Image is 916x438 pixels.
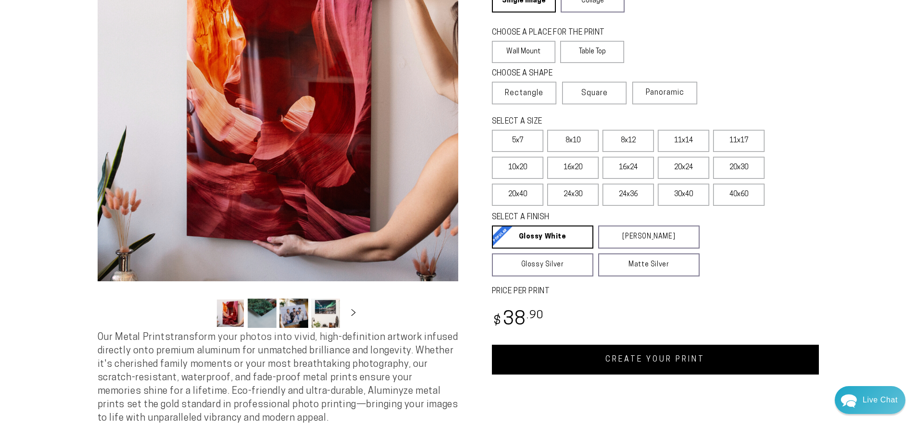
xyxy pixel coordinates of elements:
[547,157,599,179] label: 16x20
[492,157,543,179] label: 10x20
[713,157,765,179] label: 20x30
[581,88,608,99] span: Square
[505,88,543,99] span: Rectangle
[713,130,765,152] label: 11x17
[492,68,617,79] legend: CHOOSE A SHAPE
[492,225,593,249] a: Glossy White
[602,184,654,206] label: 24x36
[492,27,615,38] legend: CHOOSE A PLACE FOR THE PRINT
[492,130,543,152] label: 5x7
[492,212,677,223] legend: SELECT A FINISH
[311,299,340,328] button: Load image 4 in gallery view
[602,130,654,152] label: 8x12
[527,310,544,321] sup: .90
[658,157,709,179] label: 20x24
[343,302,364,324] button: Slide right
[547,130,599,152] label: 8x10
[598,225,700,249] a: [PERSON_NAME]
[492,345,819,375] a: CREATE YOUR PRINT
[602,157,654,179] label: 16x24
[560,41,624,63] label: Table Top
[248,299,276,328] button: Load image 2 in gallery view
[492,116,684,127] legend: SELECT A SIZE
[713,184,765,206] label: 40x60
[492,286,819,297] label: PRICE PER PRINT
[98,333,458,423] span: Our Metal Prints transform your photos into vivid, high-definition artwork infused directly onto ...
[863,386,898,414] div: Contact Us Directly
[646,89,684,97] span: Panoramic
[492,184,543,206] label: 20x40
[492,311,544,329] bdi: 38
[598,253,700,276] a: Matte Silver
[192,302,213,324] button: Slide left
[658,184,709,206] label: 30x40
[492,41,556,63] label: Wall Mount
[547,184,599,206] label: 24x30
[216,299,245,328] button: Load image 1 in gallery view
[658,130,709,152] label: 11x14
[493,315,502,328] span: $
[279,299,308,328] button: Load image 3 in gallery view
[835,386,905,414] div: Chat widget toggle
[492,253,593,276] a: Glossy Silver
